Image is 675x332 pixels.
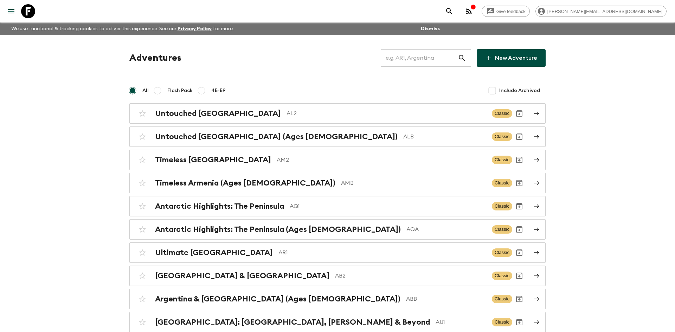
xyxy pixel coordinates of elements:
[129,289,546,309] a: Argentina & [GEOGRAPHIC_DATA] (Ages [DEMOGRAPHIC_DATA])ABBClassicArchive
[403,132,486,141] p: ALB
[142,87,149,94] span: All
[477,49,546,67] a: New Adventure
[512,130,526,144] button: Archive
[155,132,398,141] h2: Untouched [GEOGRAPHIC_DATA] (Ages [DEMOGRAPHIC_DATA])
[512,153,526,167] button: Archive
[512,176,526,190] button: Archive
[155,294,400,304] h2: Argentina & [GEOGRAPHIC_DATA] (Ages [DEMOGRAPHIC_DATA])
[512,106,526,121] button: Archive
[406,225,486,234] p: AQA
[129,219,546,240] a: Antarctic Highlights: The Peninsula (Ages [DEMOGRAPHIC_DATA])AQAClassicArchive
[512,292,526,306] button: Archive
[492,318,512,326] span: Classic
[287,109,486,118] p: AL2
[129,242,546,263] a: Ultimate [GEOGRAPHIC_DATA]AR1ClassicArchive
[155,178,335,188] h2: Timeless Armenia (Ages [DEMOGRAPHIC_DATA])
[129,266,546,286] a: [GEOGRAPHIC_DATA] & [GEOGRAPHIC_DATA]AB2ClassicArchive
[211,87,226,94] span: 45-59
[155,225,401,234] h2: Antarctic Highlights: The Peninsula (Ages [DEMOGRAPHIC_DATA])
[290,202,486,210] p: AQ1
[155,155,271,164] h2: Timeless [GEOGRAPHIC_DATA]
[129,51,181,65] h1: Adventures
[492,202,512,210] span: Classic
[512,222,526,236] button: Archive
[381,48,458,68] input: e.g. AR1, Argentina
[335,272,486,280] p: AB2
[155,248,273,257] h2: Ultimate [GEOGRAPHIC_DATA]
[512,246,526,260] button: Archive
[492,132,512,141] span: Classic
[155,109,281,118] h2: Untouched [GEOGRAPHIC_DATA]
[341,179,486,187] p: AMB
[129,150,546,170] a: Timeless [GEOGRAPHIC_DATA]AM2ClassicArchive
[512,315,526,329] button: Archive
[129,126,546,147] a: Untouched [GEOGRAPHIC_DATA] (Ages [DEMOGRAPHIC_DATA])ALBClassicArchive
[419,24,442,34] button: Dismiss
[178,26,212,31] a: Privacy Policy
[129,103,546,124] a: Untouched [GEOGRAPHIC_DATA]AL2ClassicArchive
[278,248,486,257] p: AR1
[482,6,530,17] a: Give feedback
[8,22,237,35] p: We use functional & tracking cookies to deliver this experience. See our for more.
[492,272,512,280] span: Classic
[512,199,526,213] button: Archive
[436,318,486,326] p: AU1
[277,156,486,164] p: AM2
[129,196,546,216] a: Antarctic Highlights: The PeninsulaAQ1ClassicArchive
[442,4,456,18] button: search adventures
[544,9,666,14] span: [PERSON_NAME][EMAIL_ADDRESS][DOMAIN_NAME]
[499,87,540,94] span: Include Archived
[493,9,529,14] span: Give feedback
[4,4,18,18] button: menu
[129,173,546,193] a: Timeless Armenia (Ages [DEMOGRAPHIC_DATA])AMBClassicArchive
[492,248,512,257] span: Classic
[155,318,430,327] h2: [GEOGRAPHIC_DATA]: [GEOGRAPHIC_DATA], [PERSON_NAME] & Beyond
[512,269,526,283] button: Archive
[155,202,284,211] h2: Antarctic Highlights: The Peninsula
[492,295,512,303] span: Classic
[492,179,512,187] span: Classic
[492,109,512,118] span: Classic
[155,271,329,280] h2: [GEOGRAPHIC_DATA] & [GEOGRAPHIC_DATA]
[167,87,193,94] span: Flash Pack
[406,295,486,303] p: ABB
[492,156,512,164] span: Classic
[492,225,512,234] span: Classic
[535,6,667,17] div: [PERSON_NAME][EMAIL_ADDRESS][DOMAIN_NAME]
